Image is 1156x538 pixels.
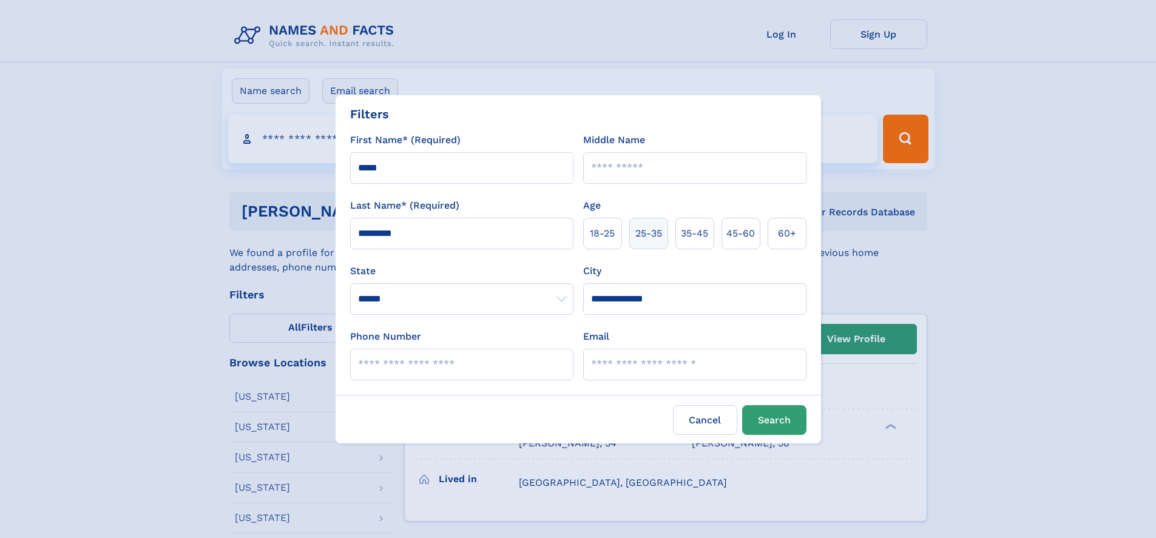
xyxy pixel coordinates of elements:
label: Last Name* (Required) [350,198,459,213]
span: 18‑25 [590,226,615,241]
label: Email [583,329,609,344]
label: Phone Number [350,329,421,344]
span: 35‑45 [681,226,708,241]
label: City [583,264,601,278]
span: 60+ [778,226,796,241]
label: Cancel [673,405,737,435]
span: 25‑35 [635,226,662,241]
div: Filters [350,105,389,123]
label: Middle Name [583,133,645,147]
label: State [350,264,573,278]
span: 45‑60 [726,226,755,241]
button: Search [742,405,806,435]
label: Age [583,198,601,213]
label: First Name* (Required) [350,133,461,147]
